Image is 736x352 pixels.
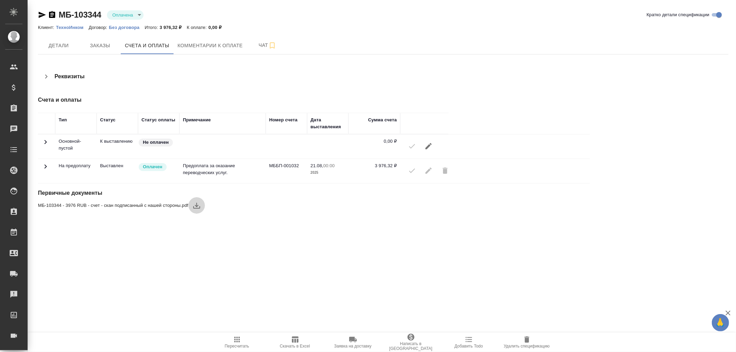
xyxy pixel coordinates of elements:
p: Счет отправлен к выставлению в ардеп, но в 1С не выгружен еще, разблокировать можно только на сто... [100,138,135,145]
div: Тип [59,117,67,123]
span: 🙏 [715,315,726,330]
a: Без договора [109,24,145,30]
p: 00:00 [323,163,335,168]
button: 🙏 [712,314,729,331]
p: 0,00 ₽ [208,25,227,30]
p: Итого: [145,25,159,30]
div: Сумма счета [368,117,397,123]
div: Примечание [183,117,211,123]
p: К оплате: [187,25,208,30]
p: Договор: [89,25,109,30]
span: Комментарии к оплате [178,41,243,50]
td: 3 976,32 ₽ [349,159,400,183]
span: Кратко детали спецификации [647,11,709,18]
button: Скопировать ссылку для ЯМессенджера [38,11,46,19]
button: Оплачена [110,12,135,18]
button: Скопировать ссылку [48,11,56,19]
h4: Реквизиты [55,72,85,81]
span: Toggle Row Expanded [41,142,50,147]
td: 0,00 ₽ [349,134,400,159]
p: Не оплачен [143,139,169,146]
p: Клиент: [38,25,56,30]
a: МБ-103344 [59,10,101,19]
div: Номер счета [269,117,297,123]
p: Без договора [109,25,145,30]
p: ТехноИнком [56,25,89,30]
span: Детали [42,41,75,50]
span: Чат [251,41,284,50]
h4: Первичные документы [38,189,498,197]
a: ТехноИнком [56,24,89,30]
td: На предоплату [55,159,97,183]
span: Toggle Row Expanded [41,167,50,172]
p: Все изменения в спецификации заблокированы [100,162,135,169]
button: Редактировать [420,138,437,154]
p: Оплачен [143,163,163,170]
p: 3 976,32 ₽ [160,25,187,30]
span: Счета и оплаты [125,41,169,50]
div: Дата выставления [311,117,345,130]
td: МББП-001032 [266,159,307,183]
span: Заказы [84,41,117,50]
h4: Счета и оплаты [38,96,498,104]
p: 21.08, [311,163,323,168]
svg: Подписаться [268,41,276,50]
div: Статус оплаты [141,117,175,123]
p: 2025 [311,169,345,176]
span: МБ-103344 - 3976 RUB - счет - скан подписанный с нашей стороны.pdf [38,202,188,209]
p: Предоплата за оказание переводческих услуг. [183,162,262,176]
td: Основной-пустой [55,134,97,159]
div: Оплачена [107,10,144,20]
div: Статус [100,117,116,123]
